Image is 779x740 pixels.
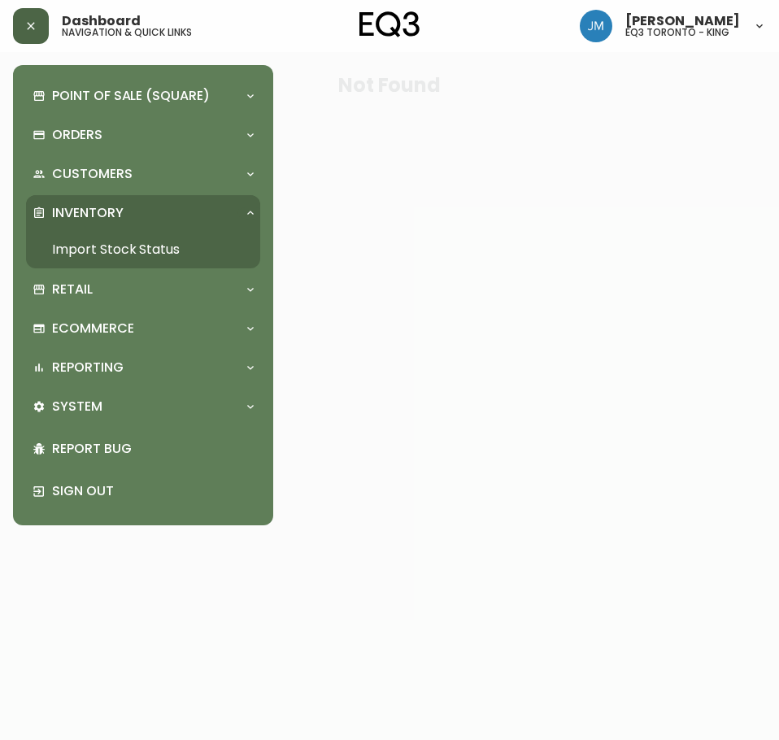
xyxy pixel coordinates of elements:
p: Reporting [52,359,124,377]
img: logo [359,11,420,37]
div: Retail [26,272,260,307]
p: System [52,398,102,416]
div: Customers [26,156,260,192]
div: Point of Sale (Square) [26,78,260,114]
img: b88646003a19a9f750de19192e969c24 [580,10,612,42]
p: Report Bug [52,440,254,458]
div: Inventory [26,195,260,231]
div: Orders [26,117,260,153]
span: [PERSON_NAME] [625,15,740,28]
p: Sign Out [52,482,254,500]
div: Ecommerce [26,311,260,346]
div: Sign Out [26,470,260,512]
p: Retail [52,281,93,298]
p: Customers [52,165,133,183]
p: Inventory [52,204,124,222]
p: Orders [52,126,102,144]
a: Import Stock Status [26,231,260,268]
p: Point of Sale (Square) [52,87,210,105]
span: Dashboard [62,15,141,28]
h5: navigation & quick links [62,28,192,37]
div: Report Bug [26,428,260,470]
div: Reporting [26,350,260,385]
p: Ecommerce [52,320,134,337]
h5: eq3 toronto - king [625,28,729,37]
div: System [26,389,260,424]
